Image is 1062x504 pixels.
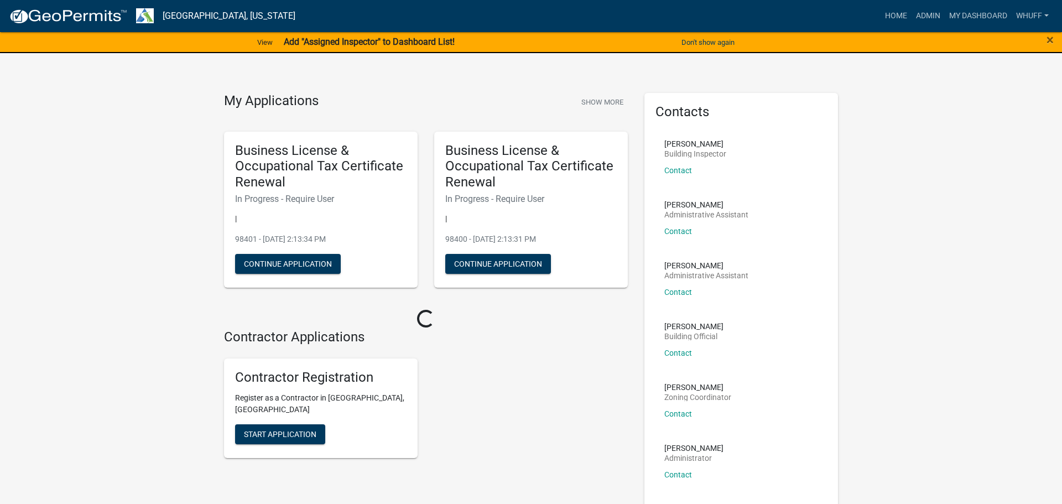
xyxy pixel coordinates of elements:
p: [PERSON_NAME] [664,262,748,269]
h4: Contractor Applications [224,329,628,345]
a: Contact [664,349,692,357]
a: Contact [664,288,692,297]
img: Troup County, Georgia [136,8,154,23]
p: Building Inspector [664,150,726,158]
p: Zoning Coordinator [664,393,731,401]
h5: Business License & Occupational Tax Certificate Renewal [235,143,407,190]
p: [PERSON_NAME] [664,201,748,209]
p: [PERSON_NAME] [664,444,723,452]
p: | [235,213,407,225]
button: Continue Application [235,254,341,274]
button: Close [1047,33,1054,46]
a: View [253,33,277,51]
p: 98400 - [DATE] 2:13:31 PM [445,233,617,245]
p: Administrator [664,454,723,462]
p: [PERSON_NAME] [664,323,723,330]
h4: My Applications [224,93,319,110]
a: [GEOGRAPHIC_DATA], [US_STATE] [163,7,295,25]
strong: Add "Assigned Inspector" to Dashboard List! [284,37,455,47]
p: 98401 - [DATE] 2:13:34 PM [235,233,407,245]
wm-workflow-list-section: Contractor Applications [224,329,628,467]
h6: In Progress - Require User [445,194,617,204]
p: | [445,213,617,225]
button: Continue Application [445,254,551,274]
button: Don't show again [677,33,739,51]
a: Contact [664,227,692,236]
span: × [1047,32,1054,48]
p: Register as a Contractor in [GEOGRAPHIC_DATA], [GEOGRAPHIC_DATA] [235,392,407,415]
p: Administrative Assistant [664,272,748,279]
h5: Business License & Occupational Tax Certificate Renewal [445,143,617,190]
button: Start Application [235,424,325,444]
p: Building Official [664,332,723,340]
button: Show More [577,93,628,111]
a: Contact [664,166,692,175]
p: [PERSON_NAME] [664,383,731,391]
p: [PERSON_NAME] [664,140,726,148]
a: Contact [664,409,692,418]
p: Administrative Assistant [664,211,748,219]
h5: Contacts [655,104,827,120]
h5: Contractor Registration [235,370,407,386]
a: My Dashboard [945,6,1012,27]
a: Admin [912,6,945,27]
a: whuff [1012,6,1053,27]
a: Contact [664,470,692,479]
span: Start Application [244,429,316,438]
a: Home [881,6,912,27]
h6: In Progress - Require User [235,194,407,204]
